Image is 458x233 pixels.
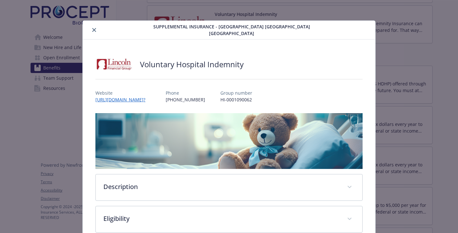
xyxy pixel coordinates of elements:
[103,214,339,223] p: Eligibility
[103,182,339,192] p: Description
[95,113,363,169] img: banner
[95,55,134,74] img: Lincoln Financial Group
[95,90,150,96] p: Website
[145,23,318,37] span: Supplemental Insurance - [GEOGRAPHIC_DATA] [GEOGRAPHIC_DATA] [GEOGRAPHIC_DATA]
[140,59,244,70] h2: Voluntary Hospital Indemnity
[96,206,362,232] div: Eligibility
[166,96,205,103] p: [PHONE_NUMBER]
[96,174,362,200] div: Description
[166,90,205,96] p: Phone
[95,97,150,103] a: [URL][DOMAIN_NAME]?
[90,26,98,34] button: close
[220,96,252,103] p: HI-0001090062
[220,90,252,96] p: Group number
